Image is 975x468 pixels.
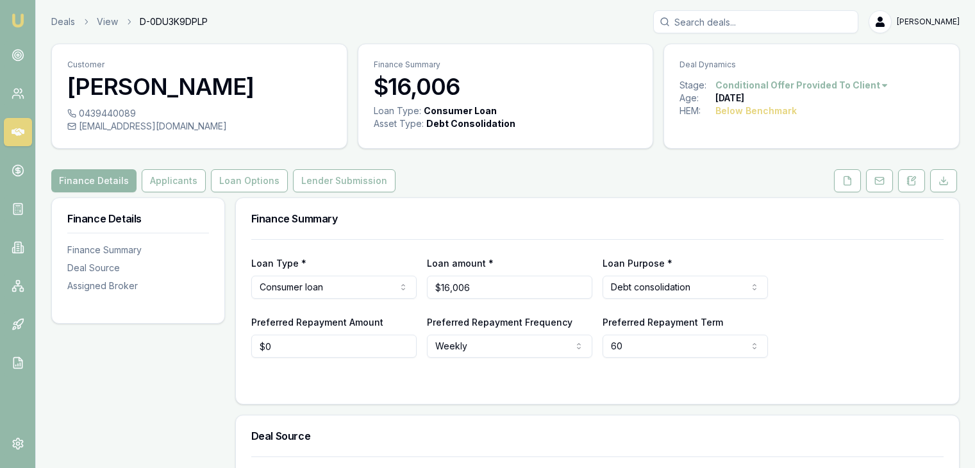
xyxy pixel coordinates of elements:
label: Preferred Repayment Term [603,317,723,328]
div: Stage: [679,79,715,92]
div: [EMAIL_ADDRESS][DOMAIN_NAME] [67,120,331,133]
div: 0439440089 [67,107,331,120]
label: Preferred Repayment Amount [251,317,383,328]
div: Age: [679,92,715,104]
div: Below Benchmark [715,104,797,117]
div: Asset Type : [374,117,424,130]
button: Loan Options [211,169,288,192]
div: Deal Source [67,262,209,274]
p: Customer [67,60,331,70]
h3: Deal Source [251,431,944,441]
div: Loan Type: [374,104,421,117]
nav: breadcrumb [51,15,208,28]
input: $ [427,276,592,299]
div: HEM: [679,104,715,117]
div: [DATE] [715,92,744,104]
a: Finance Details [51,169,139,192]
label: Preferred Repayment Frequency [427,317,572,328]
button: Conditional Offer Provided To Client [715,79,889,92]
a: Loan Options [208,169,290,192]
div: Debt Consolidation [426,117,515,130]
label: Loan Purpose * [603,258,672,269]
h3: Finance Details [67,213,209,224]
div: Consumer Loan [424,104,497,117]
div: Assigned Broker [67,280,209,292]
button: Applicants [142,169,206,192]
a: Deals [51,15,75,28]
label: Loan Type * [251,258,306,269]
h3: [PERSON_NAME] [67,74,331,99]
p: Finance Summary [374,60,638,70]
button: Finance Details [51,169,137,192]
input: $ [251,335,417,358]
button: Lender Submission [293,169,396,192]
span: D-0DU3K9DPLP [140,15,208,28]
div: Finance Summary [67,244,209,256]
h3: $16,006 [374,74,638,99]
span: [PERSON_NAME] [897,17,960,27]
h3: Finance Summary [251,213,944,224]
a: Lender Submission [290,169,398,192]
label: Loan amount * [427,258,494,269]
img: emu-icon-u.png [10,13,26,28]
p: Deal Dynamics [679,60,944,70]
a: Applicants [139,169,208,192]
input: Search deals [653,10,858,33]
a: View [97,15,118,28]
